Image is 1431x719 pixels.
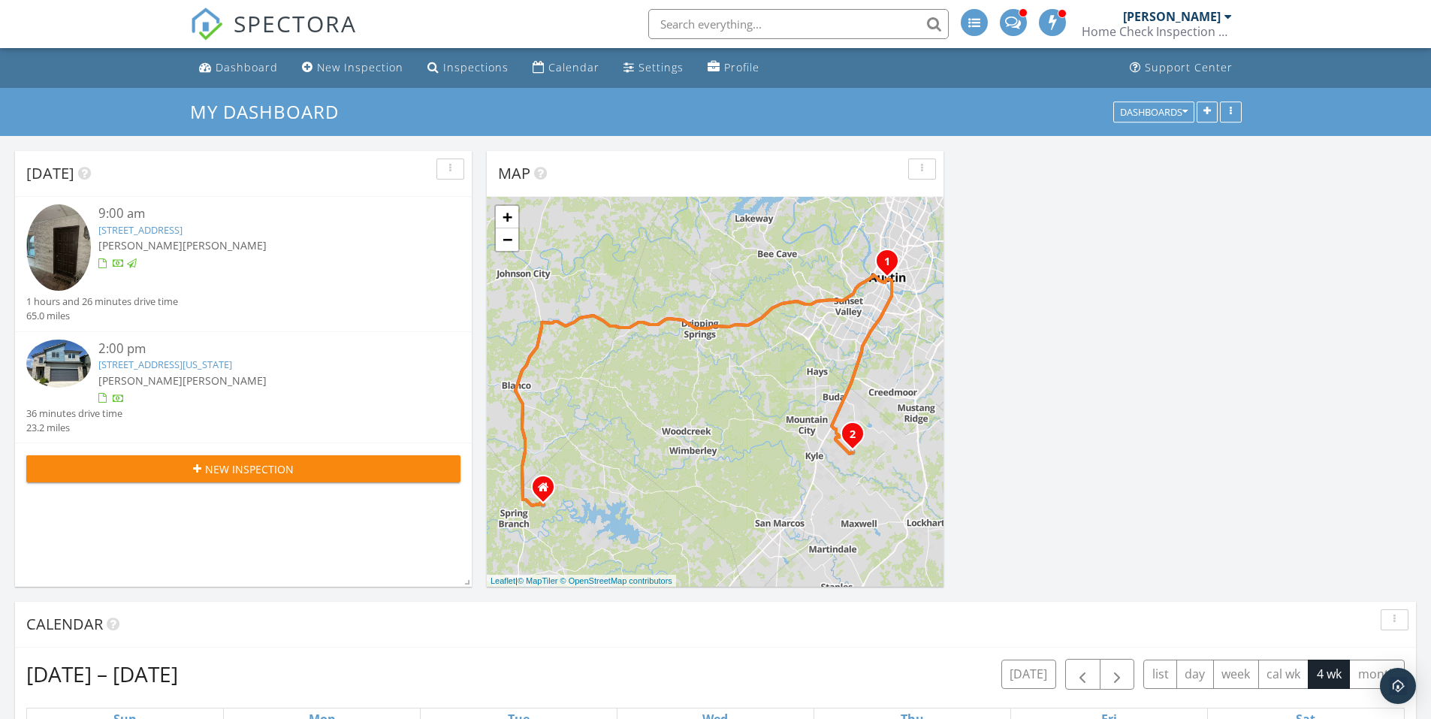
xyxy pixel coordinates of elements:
[887,261,896,270] div: 505 W 7th St 113, Austin, TX 78701
[190,99,352,124] a: My Dashboard
[296,54,409,82] a: New Inspection
[1213,660,1259,689] button: week
[190,20,357,52] a: SPECTORA
[98,238,183,252] span: [PERSON_NAME]
[317,60,403,74] div: New Inspection
[26,163,74,183] span: [DATE]
[26,421,122,435] div: 23.2 miles
[853,434,862,443] div: 164 Gazania Rd, Kyle, Texas 78640
[1124,54,1239,82] a: Support Center
[421,54,515,82] a: Inspections
[234,8,357,39] span: SPECTORA
[1001,660,1056,689] button: [DATE]
[1380,668,1416,704] div: Open Intercom Messenger
[26,340,460,436] a: 2:00 pm [STREET_ADDRESS][US_STATE] [PERSON_NAME][PERSON_NAME] 36 minutes drive time 23.2 miles
[1123,9,1221,24] div: [PERSON_NAME]
[26,659,178,689] h2: [DATE] – [DATE]
[205,461,294,477] span: New Inspection
[1176,660,1214,689] button: day
[1258,660,1309,689] button: cal wk
[617,54,690,82] a: Settings
[98,204,424,223] div: 9:00 am
[850,430,856,440] i: 2
[216,60,278,74] div: Dashboard
[884,257,890,267] i: 1
[26,614,103,634] span: Calendar
[1145,60,1233,74] div: Support Center
[190,8,223,41] img: The Best Home Inspection Software - Spectora
[724,60,759,74] div: Profile
[527,54,605,82] a: Calendar
[548,60,599,74] div: Calendar
[183,373,267,388] span: [PERSON_NAME]
[1349,660,1405,689] button: month
[98,340,424,358] div: 2:00 pm
[496,228,518,251] a: Zoom out
[26,340,91,388] img: 9503168%2Freports%2F1d31a3a1-1619-4633-ab31-e14babf83d75%2Fcover_photos%2FbX75SVZOhVNy30Mp01Ib%2F...
[1100,659,1135,690] button: Next
[491,576,515,585] a: Leaflet
[1113,101,1194,122] button: Dashboards
[26,309,178,323] div: 65.0 miles
[1065,659,1100,690] button: Previous
[543,487,552,496] div: 1009 Fair Way Dr., Spring Branch TX 78070
[648,9,949,39] input: Search everything...
[1082,24,1232,39] div: Home Check Inspection Group
[1308,660,1350,689] button: 4 wk
[193,54,284,82] a: Dashboard
[26,204,460,323] a: 9:00 am [STREET_ADDRESS] [PERSON_NAME][PERSON_NAME] 1 hours and 26 minutes drive time 65.0 miles
[443,60,509,74] div: Inspections
[560,576,672,585] a: © OpenStreetMap contributors
[639,60,684,74] div: Settings
[26,455,460,482] button: New Inspection
[26,406,122,421] div: 36 minutes drive time
[487,575,676,588] div: |
[98,223,183,237] a: [STREET_ADDRESS]
[498,163,530,183] span: Map
[26,295,178,309] div: 1 hours and 26 minutes drive time
[98,373,183,388] span: [PERSON_NAME]
[518,576,558,585] a: © MapTiler
[1143,660,1177,689] button: list
[702,54,765,82] a: Profile
[496,206,518,228] a: Zoom in
[1120,107,1188,117] div: Dashboards
[26,204,91,291] img: 9573043%2Fcover_photos%2FiD4sxe3bDpTVhzJ2kIDz%2Fsmall.jpg
[98,358,232,371] a: [STREET_ADDRESS][US_STATE]
[183,238,267,252] span: [PERSON_NAME]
